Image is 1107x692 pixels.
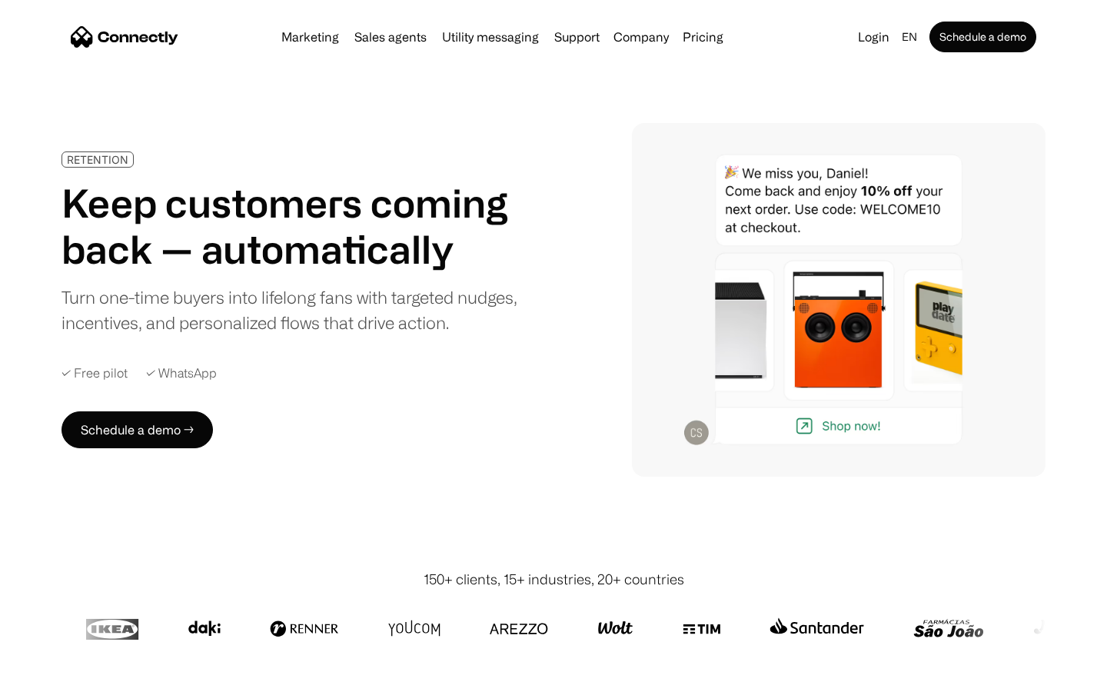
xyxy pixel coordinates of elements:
[436,31,545,43] a: Utility messaging
[676,31,730,43] a: Pricing
[348,31,433,43] a: Sales agents
[61,411,213,448] a: Schedule a demo →
[67,154,128,165] div: RETENTION
[61,180,529,272] h1: Keep customers coming back — automatically
[146,366,217,381] div: ✓ WhatsApp
[613,26,669,48] div: Company
[15,664,92,687] aside: Language selected: English
[852,26,896,48] a: Login
[929,22,1036,52] a: Schedule a demo
[902,26,917,48] div: en
[61,366,128,381] div: ✓ Free pilot
[424,569,684,590] div: 150+ clients, 15+ industries, 20+ countries
[275,31,345,43] a: Marketing
[61,284,529,335] div: Turn one-time buyers into lifelong fans with targeted nudges, incentives, and personalized flows ...
[548,31,606,43] a: Support
[31,665,92,687] ul: Language list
